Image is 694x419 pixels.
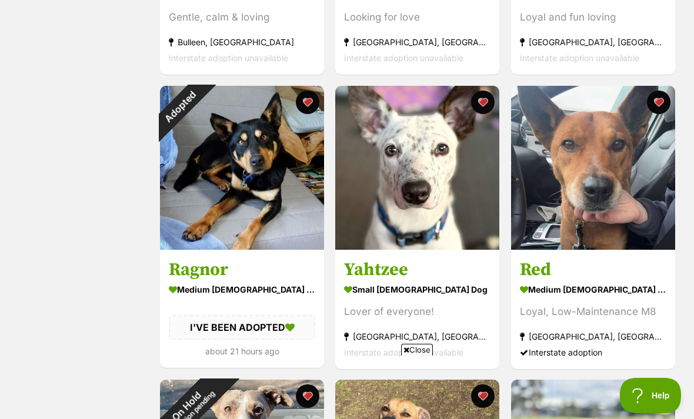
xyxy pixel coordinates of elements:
div: [GEOGRAPHIC_DATA], [GEOGRAPHIC_DATA] [344,34,491,50]
div: Interstate adoption [520,344,666,360]
a: Yahtzee small [DEMOGRAPHIC_DATA] Dog Lover of everyone! [GEOGRAPHIC_DATA], [GEOGRAPHIC_DATA] Inte... [335,249,499,368]
span: Interstate adoption unavailable [169,53,288,63]
a: Ragnor medium [DEMOGRAPHIC_DATA] Dog I'VE BEEN ADOPTED about 21 hours ago favourite [160,249,324,367]
div: Lover of everyone! [344,303,491,319]
div: about 21 hours ago [169,343,315,359]
div: small [DEMOGRAPHIC_DATA] Dog [344,280,491,297]
a: Red medium [DEMOGRAPHIC_DATA] Dog Loyal, Low-Maintenance M8 [GEOGRAPHIC_DATA], [GEOGRAPHIC_DATA] ... [511,249,675,368]
div: Loyal, Low-Maintenance M8 [520,303,666,319]
div: Bulleen, [GEOGRAPHIC_DATA] [169,34,315,50]
div: Looking for love [344,9,491,25]
button: favourite [647,90,670,114]
div: [GEOGRAPHIC_DATA], [GEOGRAPHIC_DATA] [520,34,666,50]
a: Adopted [160,240,324,252]
img: Ragnor [160,86,324,250]
button: favourite [296,90,319,114]
h3: Yahtzee [344,258,491,280]
div: medium [DEMOGRAPHIC_DATA] Dog [520,280,666,297]
img: Red [511,86,675,250]
span: Interstate adoption unavailable [344,347,463,357]
h3: Ragnor [169,258,315,280]
div: medium [DEMOGRAPHIC_DATA] Dog [169,280,315,297]
button: favourite [472,90,495,114]
iframe: Advertisement [133,360,561,413]
span: Close [401,344,433,356]
div: [GEOGRAPHIC_DATA], [GEOGRAPHIC_DATA] [520,328,666,344]
div: I'VE BEEN ADOPTED [169,314,315,339]
div: Gentle, calm & loving [169,9,315,25]
h3: Red [520,258,666,280]
div: [GEOGRAPHIC_DATA], [GEOGRAPHIC_DATA] [344,328,491,344]
span: Interstate adoption unavailable [344,53,463,63]
span: Interstate adoption unavailable [520,53,639,63]
img: Yahtzee [335,86,499,250]
div: Loyal and fun loving [520,9,666,25]
iframe: Help Scout Beacon - Open [620,378,682,413]
div: Adopted [144,70,216,142]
